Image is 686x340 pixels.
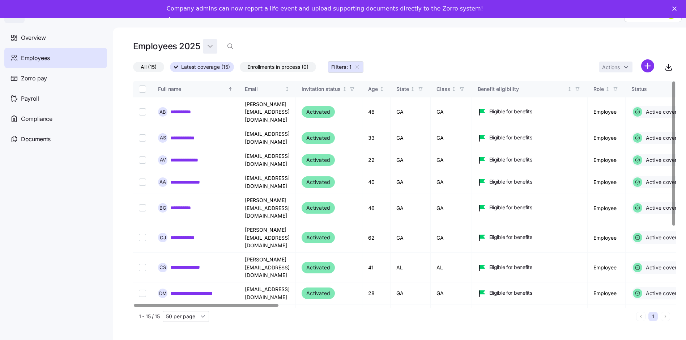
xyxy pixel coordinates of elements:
[306,233,330,242] span: Activated
[139,234,146,241] input: Select record 6
[306,203,330,212] span: Activated
[159,291,167,296] span: D M
[675,87,680,92] div: Not sorted
[593,85,604,93] div: Role
[410,87,415,92] div: Not sorted
[139,85,146,93] input: Select all records
[160,135,166,140] span: A S
[489,234,532,241] span: Eligible for benefits
[478,85,566,93] div: Benefit eligibility
[158,85,227,93] div: Full name
[588,149,626,171] td: Employee
[21,114,52,123] span: Compliance
[239,81,296,97] th: EmailNot sorted
[396,85,409,93] div: State
[4,48,107,68] a: Employees
[588,97,626,127] td: Employee
[588,223,626,253] td: Employee
[167,17,212,25] a: Take a tour
[139,204,146,211] input: Select record 5
[605,87,610,92] div: Not sorted
[21,74,47,83] span: Zorro pay
[239,97,296,127] td: [PERSON_NAME][EMAIL_ADDRESS][DOMAIN_NAME]
[139,290,146,297] input: Select record 8
[379,87,384,92] div: Not sorted
[139,156,146,164] input: Select record 3
[21,33,46,42] span: Overview
[342,87,347,92] div: Not sorted
[431,127,472,149] td: GA
[285,87,290,92] div: Not sorted
[245,85,284,93] div: Email
[239,149,296,171] td: [EMAIL_ADDRESS][DOMAIN_NAME]
[306,178,330,186] span: Activated
[4,28,107,48] a: Overview
[431,81,472,97] th: ClassNot sorted
[391,253,431,282] td: AL
[167,5,483,12] div: Company admins can now report a life event and upload supporting documents directly to the Zorro ...
[641,59,654,72] svg: add icon
[306,156,330,164] span: Activated
[159,265,166,270] span: C S
[181,62,230,72] span: Latest coverage (15)
[247,62,308,72] span: Enrollments in process (0)
[133,41,200,52] h1: Employees 2025
[362,149,391,171] td: 22
[4,129,107,149] a: Documents
[672,7,679,11] div: Close
[139,108,146,116] input: Select record 1
[431,171,472,193] td: GA
[431,149,472,171] td: GA
[239,127,296,149] td: [EMAIL_ADDRESS][DOMAIN_NAME]
[648,312,658,321] button: 1
[362,223,391,253] td: 62
[588,171,626,193] td: Employee
[588,127,626,149] td: Employee
[362,97,391,127] td: 46
[368,85,378,93] div: Age
[436,85,450,93] div: Class
[160,235,166,240] span: C J
[391,97,431,127] td: GA
[602,65,620,70] span: Actions
[391,193,431,223] td: GA
[489,156,532,163] span: Eligible for benefits
[306,134,330,142] span: Activated
[431,282,472,305] td: GA
[489,178,532,185] span: Eligible for benefits
[139,264,146,271] input: Select record 7
[362,81,391,97] th: AgeNot sorted
[302,85,341,93] div: Invitation status
[588,193,626,223] td: Employee
[141,62,157,72] span: All (15)
[152,81,239,97] th: Full nameSorted ascending
[636,312,645,321] button: Previous page
[239,171,296,193] td: [EMAIL_ADDRESS][DOMAIN_NAME]
[588,81,626,97] th: RoleNot sorted
[588,282,626,305] td: Employee
[139,313,160,320] span: 1 - 15 / 15
[362,253,391,282] td: 41
[239,253,296,282] td: [PERSON_NAME][EMAIL_ADDRESS][DOMAIN_NAME]
[328,61,363,73] button: Filters: 1
[331,63,351,71] span: Filters: 1
[239,223,296,253] td: [PERSON_NAME][EMAIL_ADDRESS][DOMAIN_NAME]
[159,180,166,184] span: A A
[306,289,330,298] span: Activated
[489,264,532,271] span: Eligible for benefits
[4,68,107,88] a: Zorro pay
[4,88,107,109] a: Payroll
[599,62,632,72] button: Actions
[21,94,39,103] span: Payroll
[362,282,391,305] td: 28
[489,134,532,141] span: Eligible for benefits
[4,109,107,129] a: Compliance
[306,108,330,116] span: Activated
[661,312,670,321] button: Next page
[362,171,391,193] td: 40
[489,108,532,115] span: Eligible for benefits
[391,282,431,305] td: GA
[431,193,472,223] td: GA
[391,149,431,171] td: GA
[21,135,51,144] span: Documents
